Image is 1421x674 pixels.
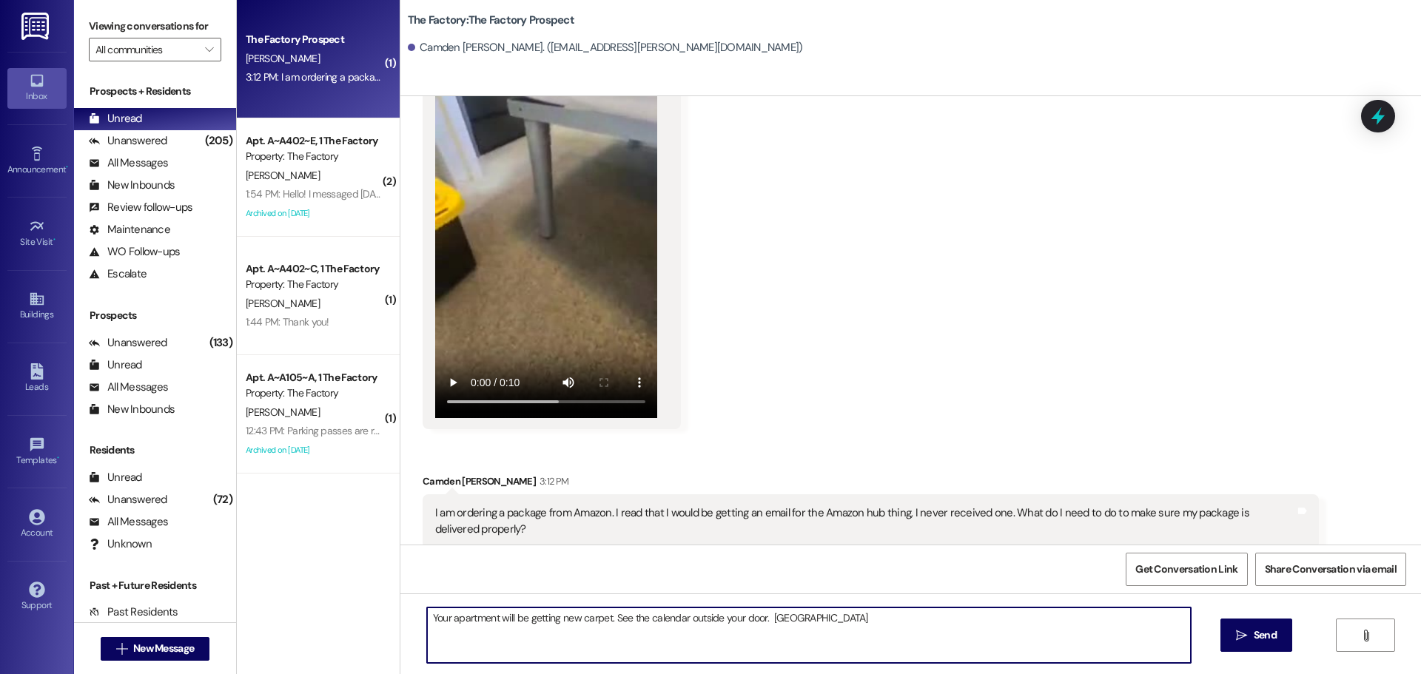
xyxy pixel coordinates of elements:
[423,474,1319,494] div: Camden [PERSON_NAME]
[116,643,127,655] i: 
[536,474,568,489] div: 3:12 PM
[21,13,52,40] img: ResiDesk Logo
[133,641,194,656] span: New Message
[244,204,384,223] div: Archived on [DATE]
[7,214,67,254] a: Site Visit •
[101,637,210,661] button: New Message
[89,200,192,215] div: Review follow-ups
[246,385,383,401] div: Property: The Factory
[206,331,236,354] div: (133)
[246,297,320,310] span: [PERSON_NAME]
[427,607,1191,663] textarea: Your apartment will be getting new carpet. See the calendar outside your door. [GEOGRAPHIC_DATA]
[74,84,236,99] div: Prospects + Residents
[89,244,180,260] div: WO Follow-ups
[89,15,221,38] label: Viewing conversations for
[7,505,67,545] a: Account
[408,13,574,28] b: The Factory: The Factory Prospect
[1135,562,1237,577] span: Get Conversation Link
[89,514,168,530] div: All Messages
[1254,627,1277,643] span: Send
[1255,553,1406,586] button: Share Conversation via email
[246,149,383,164] div: Property: The Factory
[7,432,67,472] a: Templates •
[89,380,168,395] div: All Messages
[1220,619,1292,652] button: Send
[246,261,383,277] div: Apt. A~A402~C, 1 The Factory
[66,162,68,172] span: •
[89,133,167,149] div: Unanswered
[1360,630,1371,641] i: 
[57,453,59,463] span: •
[1126,553,1247,586] button: Get Conversation Link
[246,133,383,149] div: Apt. A~A402~E, 1 The Factory
[89,402,175,417] div: New Inbounds
[89,604,178,620] div: Past Residents
[89,222,170,237] div: Maintenance
[408,40,803,55] div: Camden [PERSON_NAME]. ([EMAIL_ADDRESS][PERSON_NAME][DOMAIN_NAME])
[209,488,236,511] div: (72)
[89,492,167,508] div: Unanswered
[89,357,142,373] div: Unread
[53,235,56,245] span: •
[74,308,236,323] div: Prospects
[201,129,236,152] div: (205)
[89,155,168,171] div: All Messages
[246,370,383,385] div: Apt. A~A105~A, 1 The Factory
[7,286,67,326] a: Buildings
[246,277,383,292] div: Property: The Factory
[246,32,383,47] div: The Factory Prospect
[246,70,1176,84] div: 3:12 PM: I am ordering a package from [GEOGRAPHIC_DATA]. I read that I would be getting an email ...
[74,578,236,593] div: Past + Future Residents
[74,442,236,458] div: Residents
[89,178,175,193] div: New Inbounds
[246,187,388,200] div: 1:54 PM: Hello! I messaged [DATE]
[246,169,320,182] span: [PERSON_NAME]
[89,536,152,552] div: Unknown
[89,335,167,351] div: Unanswered
[435,505,1295,537] div: I am ordering a package from Amazon. I read that I would be getting an email for the Amazon hub t...
[246,315,329,328] div: 1:44 PM: Thank you!
[1236,630,1247,641] i: 
[95,38,198,61] input: All communities
[89,111,142,127] div: Unread
[7,68,67,108] a: Inbox
[7,577,67,617] a: Support
[89,470,142,485] div: Unread
[205,44,213,55] i: 
[244,441,384,459] div: Archived on [DATE]
[7,359,67,399] a: Leads
[246,52,320,65] span: [PERSON_NAME]
[246,405,320,419] span: [PERSON_NAME]
[1265,562,1397,577] span: Share Conversation via email
[89,266,147,282] div: Escalate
